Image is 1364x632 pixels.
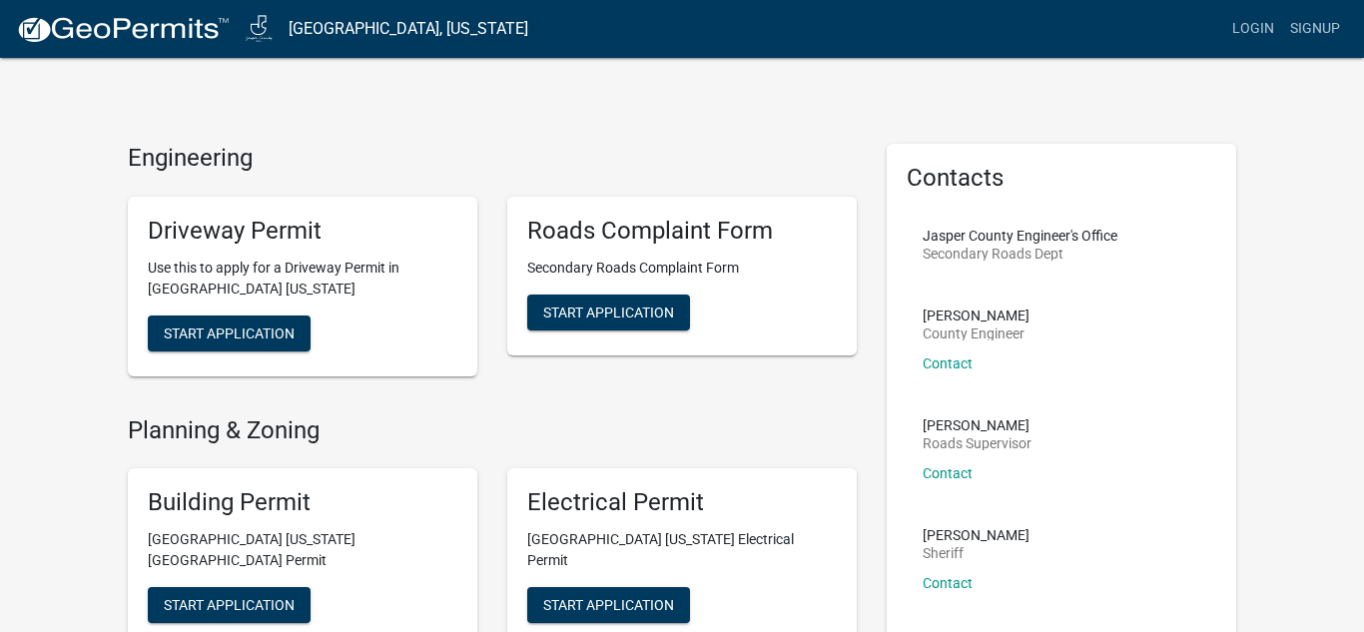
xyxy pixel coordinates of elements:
[543,597,674,613] span: Start Application
[527,295,690,330] button: Start Application
[923,309,1029,322] p: [PERSON_NAME]
[923,575,973,591] a: Contact
[1224,10,1282,48] a: Login
[923,436,1031,450] p: Roads Supervisor
[923,229,1117,243] p: Jasper County Engineer's Office
[923,355,973,371] a: Contact
[543,304,674,319] span: Start Application
[148,587,311,623] button: Start Application
[923,528,1029,542] p: [PERSON_NAME]
[164,597,295,613] span: Start Application
[246,15,273,42] img: Jasper County, Iowa
[148,529,457,571] p: [GEOGRAPHIC_DATA] [US_STATE][GEOGRAPHIC_DATA] Permit
[527,529,837,571] p: [GEOGRAPHIC_DATA] [US_STATE] Electrical Permit
[923,326,1029,340] p: County Engineer
[128,416,857,445] h4: Planning & Zoning
[148,316,311,351] button: Start Application
[527,488,837,517] h5: Electrical Permit
[148,488,457,517] h5: Building Permit
[923,418,1031,432] p: [PERSON_NAME]
[527,587,690,623] button: Start Application
[164,324,295,340] span: Start Application
[289,12,528,46] a: [GEOGRAPHIC_DATA], [US_STATE]
[128,144,857,173] h4: Engineering
[907,164,1216,193] h5: Contacts
[1282,10,1348,48] a: Signup
[527,217,837,246] h5: Roads Complaint Form
[148,258,457,300] p: Use this to apply for a Driveway Permit in [GEOGRAPHIC_DATA] [US_STATE]
[527,258,837,279] p: Secondary Roads Complaint Form
[148,217,457,246] h5: Driveway Permit
[923,465,973,481] a: Contact
[923,546,1029,560] p: Sheriff
[923,247,1117,261] p: Secondary Roads Dept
